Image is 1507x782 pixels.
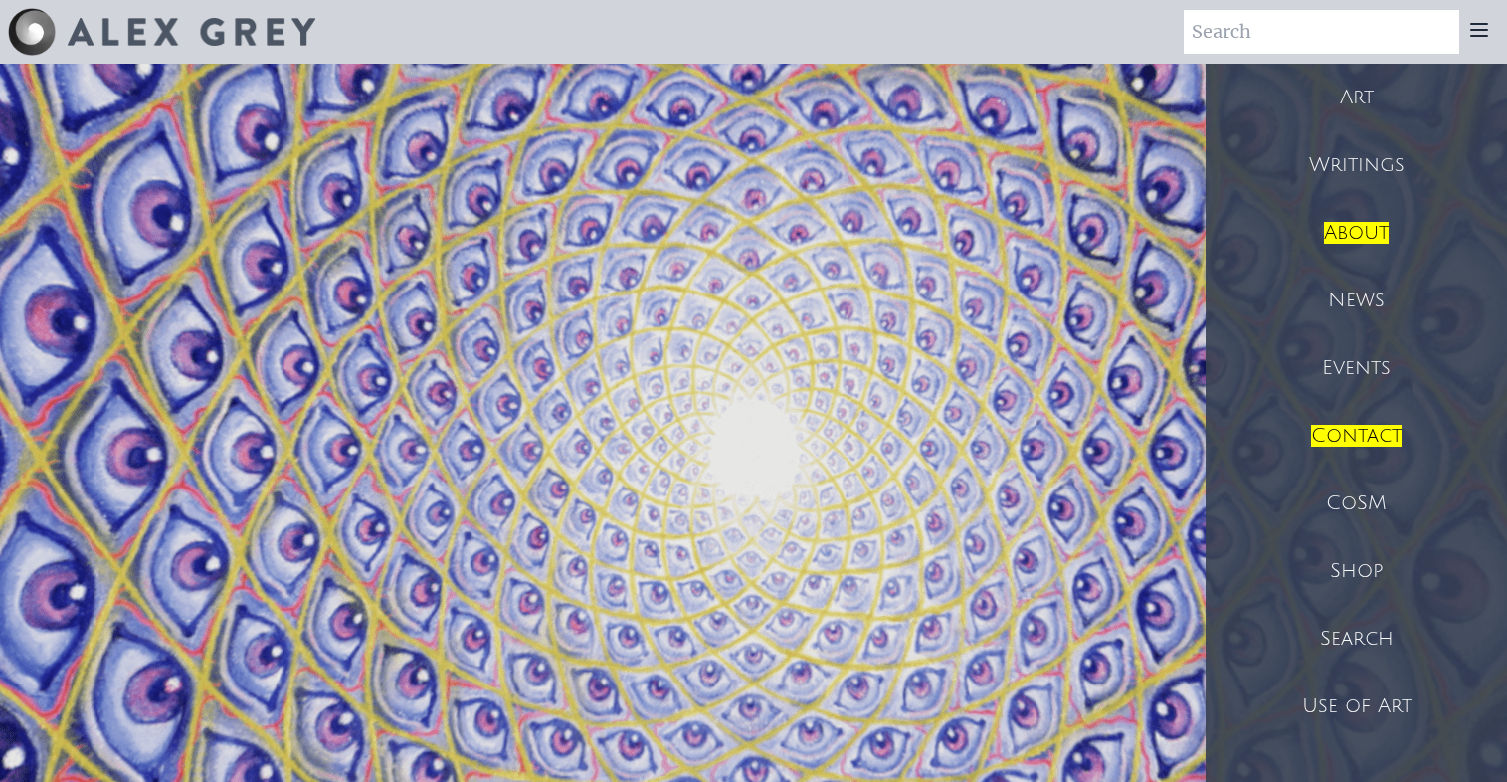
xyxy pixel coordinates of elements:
[1324,222,1389,244] mark: About
[1206,402,1507,470] a: Contact
[1206,267,1507,334] a: News
[1184,10,1459,54] input: Search
[1206,673,1507,740] a: Use of Art
[1206,131,1507,199] a: Writings
[1206,537,1507,605] a: Shop
[1206,470,1507,537] a: CoSM
[1206,334,1507,402] a: Events
[1206,64,1507,131] a: Art
[1311,425,1402,447] mark: Contact
[1206,199,1507,267] a: About
[1206,605,1507,673] a: Search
